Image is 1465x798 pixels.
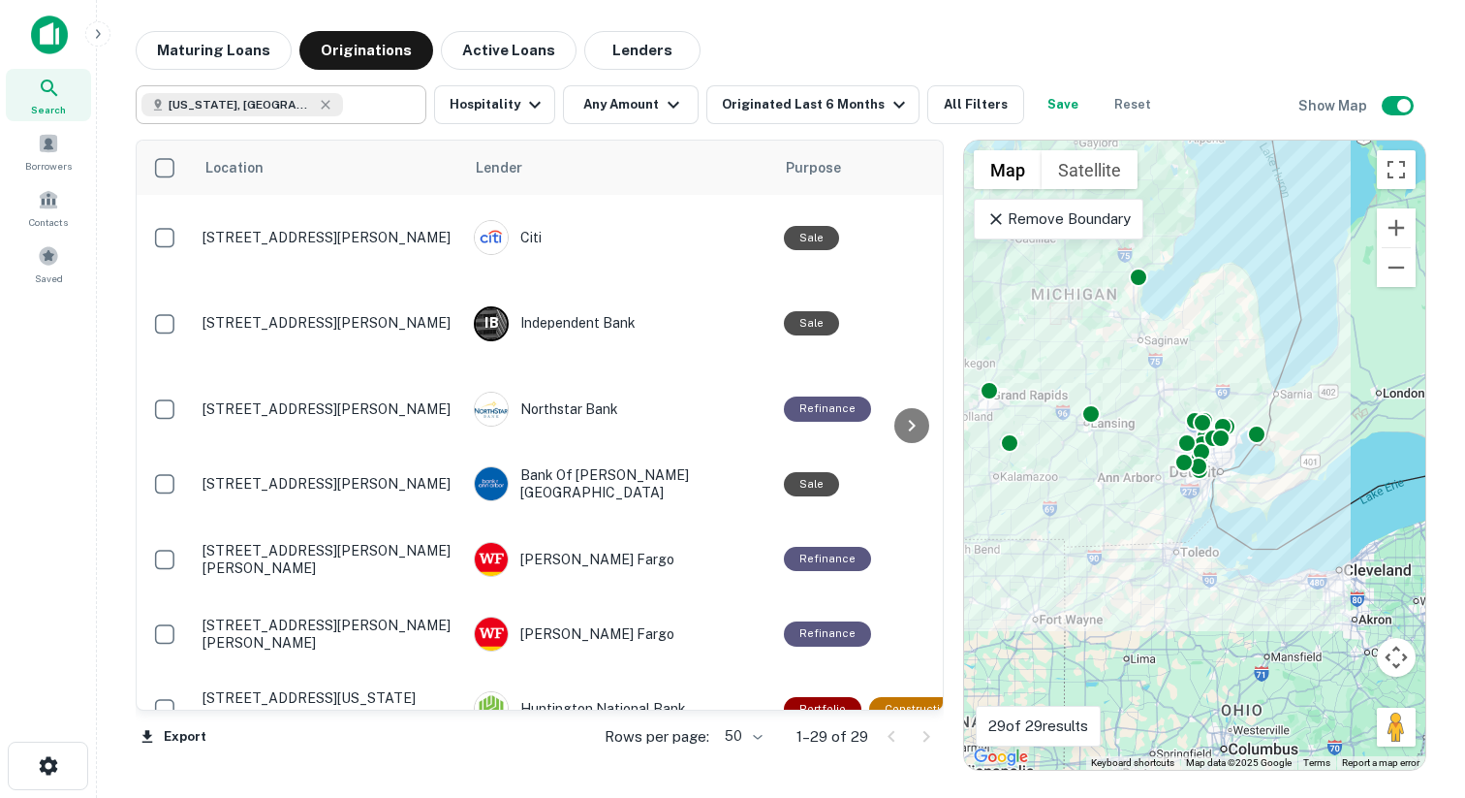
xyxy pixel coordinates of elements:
span: Map data ©2025 Google [1186,757,1292,768]
div: Northstar Bank [474,392,764,427]
img: capitalize-icon.png [31,16,68,54]
a: Report a map error [1342,757,1419,768]
div: Bank Of [PERSON_NAME][GEOGRAPHIC_DATA] [474,466,764,501]
div: Sale [784,311,839,335]
div: Independent Bank [474,306,764,341]
p: [STREET_ADDRESS][US_STATE] [203,689,454,707]
button: Originations [299,31,433,70]
p: 29 of 29 results [988,715,1088,738]
div: This loan purpose was for refinancing [784,397,871,421]
div: Huntington National Bank [474,691,764,726]
button: Save your search to get updates of matches that match your search criteria. [1032,85,1094,124]
p: [STREET_ADDRESS][PERSON_NAME] [203,314,454,332]
button: Active Loans [441,31,577,70]
th: Purpose [774,141,979,195]
div: [PERSON_NAME] Fargo [474,542,764,577]
div: This loan purpose was for refinancing [784,622,871,646]
button: Maturing Loans [136,31,292,70]
a: Open this area in Google Maps (opens a new window) [969,745,1033,770]
button: Show street map [974,150,1042,189]
div: [PERSON_NAME] Fargo [474,617,764,652]
a: Saved [6,238,91,290]
span: Lender [476,156,522,179]
p: [STREET_ADDRESS][PERSON_NAME] [203,229,454,246]
p: 1–29 of 29 [796,725,868,749]
button: Hospitality [434,85,555,124]
img: picture [475,692,508,725]
button: Originated Last 6 Months [706,85,920,124]
span: [US_STATE], [GEOGRAPHIC_DATA] [169,96,314,113]
div: 50 [717,722,765,750]
a: Terms (opens in new tab) [1303,757,1330,768]
div: Citi [474,220,764,255]
span: Borrowers [25,158,72,174]
span: Purpose [786,156,866,179]
p: [STREET_ADDRESS][PERSON_NAME][PERSON_NAME] [203,542,454,577]
button: Drag Pegman onto the map to open Street View [1377,708,1416,747]
p: Rows per page: [605,725,709,749]
img: picture [475,221,508,254]
h6: Show Map [1298,95,1370,116]
button: Zoom in [1377,208,1416,247]
div: Sale [784,472,839,496]
a: Borrowers [6,125,91,177]
button: All Filters [927,85,1024,124]
iframe: Chat Widget [1368,581,1465,674]
p: I B [484,313,498,334]
span: Location [204,156,289,179]
span: Saved [35,271,63,286]
button: Export [136,722,211,751]
p: Remove Boundary [986,207,1131,231]
img: picture [475,618,508,651]
button: Lenders [584,31,701,70]
div: This is a portfolio loan with 2 properties [784,697,861,721]
img: picture [475,467,508,500]
div: 0 0 [964,141,1425,770]
p: [STREET_ADDRESS][PERSON_NAME] [203,475,454,493]
p: [STREET_ADDRESS][PERSON_NAME][PERSON_NAME] [203,617,454,652]
div: Originated Last 6 Months [722,93,911,116]
th: Lender [464,141,774,195]
img: picture [475,393,508,426]
button: Reset [1102,85,1164,124]
button: Any Amount [563,85,699,124]
img: Google [969,745,1033,770]
div: Sale [784,226,839,250]
div: This loan purpose was for refinancing [784,547,871,571]
p: [STREET_ADDRESS][PERSON_NAME] [203,400,454,418]
div: This loan purpose was for construction [869,697,969,721]
button: Keyboard shortcuts [1091,756,1174,770]
h6: 1 of 2 properties [203,708,454,729]
span: Contacts [29,214,68,230]
button: Show satellite imagery [1042,150,1138,189]
button: Zoom out [1377,248,1416,287]
span: Search [31,102,66,117]
a: Contacts [6,181,91,234]
img: picture [475,543,508,576]
th: Location [193,141,464,195]
a: Search [6,69,91,121]
button: Toggle fullscreen view [1377,150,1416,189]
